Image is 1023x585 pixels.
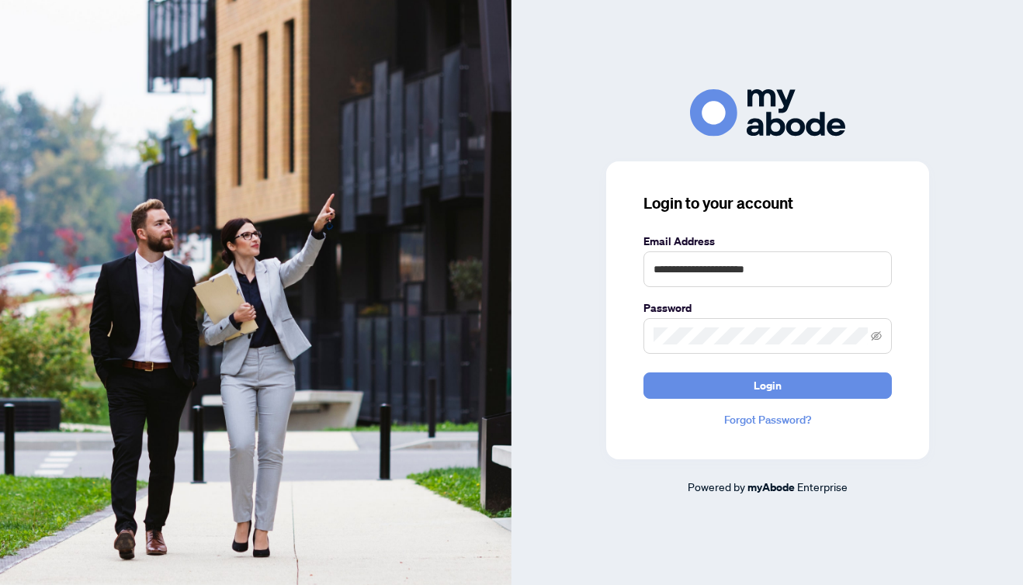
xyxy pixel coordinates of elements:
[690,89,845,137] img: ma-logo
[643,233,892,250] label: Email Address
[643,192,892,214] h3: Login to your account
[643,299,892,317] label: Password
[643,372,892,399] button: Login
[747,479,795,496] a: myAbode
[871,331,882,341] span: eye-invisible
[688,479,745,493] span: Powered by
[797,479,848,493] span: Enterprise
[754,373,782,398] span: Login
[643,411,892,428] a: Forgot Password?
